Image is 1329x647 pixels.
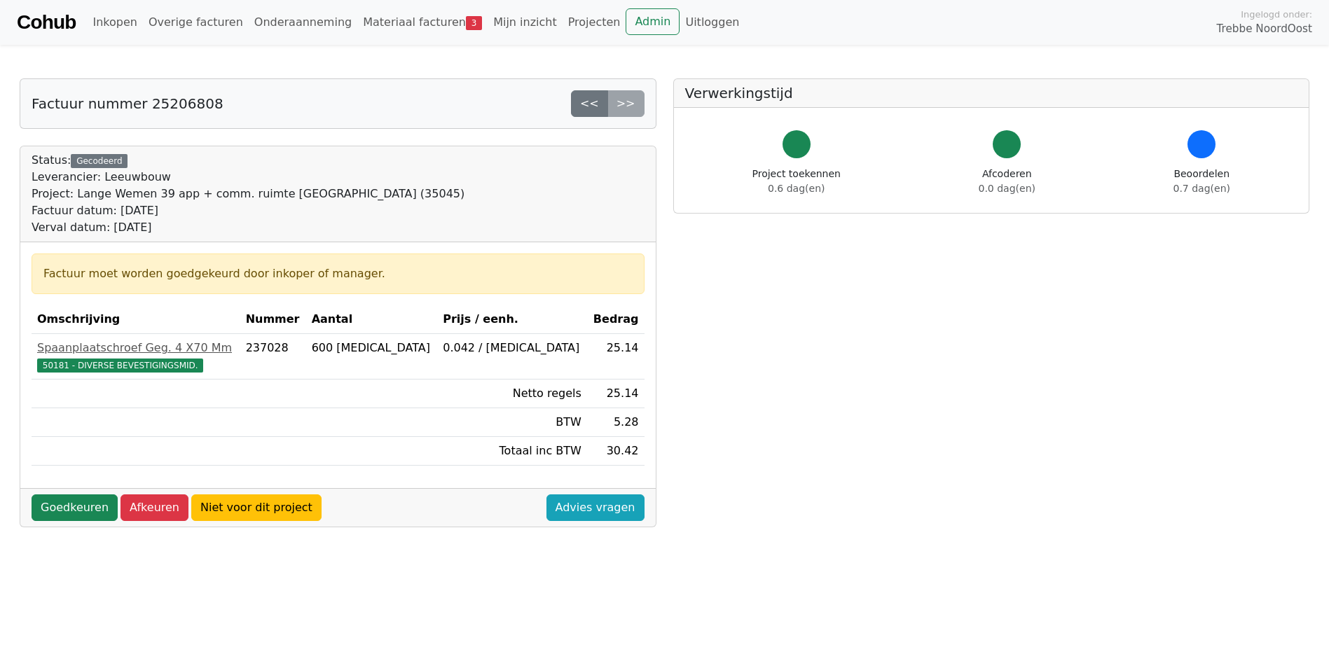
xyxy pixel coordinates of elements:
a: Onderaanneming [249,8,357,36]
th: Aantal [306,305,438,334]
h5: Verwerkingstijd [685,85,1298,102]
th: Omschrijving [32,305,240,334]
span: 3 [466,16,482,30]
a: Mijn inzicht [488,8,563,36]
span: Trebbe NoordOost [1217,21,1312,37]
h5: Factuur nummer 25206808 [32,95,223,112]
a: Niet voor dit project [191,494,322,521]
div: Factuur moet worden goedgekeurd door inkoper of manager. [43,265,633,282]
div: 0.042 / [MEDICAL_DATA] [443,340,581,356]
th: Bedrag [587,305,645,334]
th: Prijs / eenh. [437,305,587,334]
a: Afkeuren [120,494,188,521]
span: Ingelogd onder: [1241,8,1312,21]
div: Status: [32,152,464,236]
a: Inkopen [87,8,142,36]
div: Verval datum: [DATE] [32,219,464,236]
a: Overige facturen [143,8,249,36]
a: Projecten [563,8,626,36]
div: Factuur datum: [DATE] [32,202,464,219]
td: BTW [437,408,587,437]
span: 0.7 dag(en) [1173,183,1230,194]
th: Nummer [240,305,306,334]
td: Totaal inc BTW [437,437,587,466]
td: Netto regels [437,380,587,408]
a: Uitloggen [680,8,745,36]
a: Admin [626,8,680,35]
a: Spaanplaatschroef Geg. 4 X70 Mm50181 - DIVERSE BEVESTIGINGSMID. [37,340,235,373]
div: Project toekennen [752,167,841,196]
a: << [571,90,608,117]
span: 0.6 dag(en) [768,183,825,194]
td: 5.28 [587,408,645,437]
a: Goedkeuren [32,494,118,521]
td: 25.14 [587,380,645,408]
td: 25.14 [587,334,645,380]
div: 600 [MEDICAL_DATA] [312,340,432,356]
span: 0.0 dag(en) [979,183,1035,194]
a: Cohub [17,6,76,39]
div: Beoordelen [1173,167,1230,196]
a: Materiaal facturen3 [357,8,488,36]
div: Afcoderen [979,167,1035,196]
td: 30.42 [587,437,645,466]
div: Leverancier: Leeuwbouw [32,169,464,186]
td: 237028 [240,334,306,380]
div: Project: Lange Wemen 39 app + comm. ruimte [GEOGRAPHIC_DATA] (35045) [32,186,464,202]
a: Advies vragen [546,494,645,521]
span: 50181 - DIVERSE BEVESTIGINGSMID. [37,359,203,373]
div: Gecodeerd [71,154,128,168]
div: Spaanplaatschroef Geg. 4 X70 Mm [37,340,235,356]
